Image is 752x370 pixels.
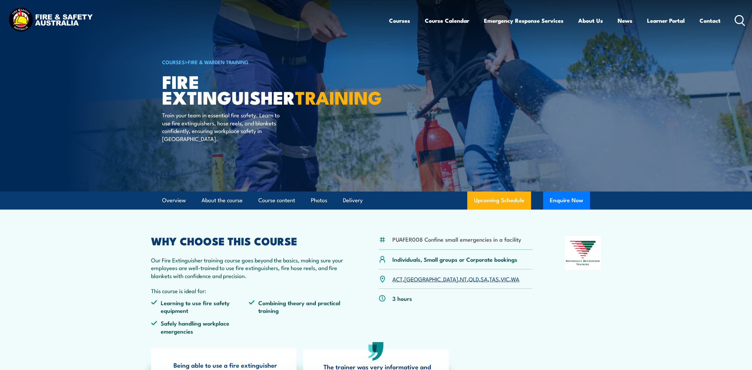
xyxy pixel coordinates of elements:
p: Individuals, Small groups or Corporate bookings [392,255,517,263]
a: NT [460,275,467,283]
a: TAS [489,275,499,283]
button: Enquire Now [543,192,590,210]
a: WA [511,275,519,283]
a: Contact [700,12,721,29]
a: News [618,12,632,29]
a: Learner Portal [647,12,685,29]
a: VIC [501,275,509,283]
a: QLD [469,275,479,283]
a: Upcoming Schedule [467,192,531,210]
p: , , , , , , , [392,275,519,283]
h1: Fire Extinguisher [162,74,327,105]
p: This course is ideal for: [151,287,346,294]
a: [GEOGRAPHIC_DATA] [404,275,458,283]
a: Delivery [343,192,363,209]
strong: TRAINING [295,83,382,111]
li: Safely handling workplace emergencies [151,319,249,335]
a: Fire & Warden Training [188,58,249,66]
a: Course Calendar [425,12,469,29]
p: Train your team in essential fire safety. Learn to use fire extinguishers, hose reels, and blanke... [162,111,284,142]
a: Overview [162,192,186,209]
a: ACT [392,275,403,283]
a: About Us [578,12,603,29]
a: About the course [202,192,243,209]
p: 3 hours [392,294,412,302]
li: Learning to use fire safety equipment [151,299,249,315]
li: PUAFER008 Confine small emergencies in a facility [392,235,521,243]
a: Photos [311,192,327,209]
li: Combining theory and practical training [249,299,346,315]
h6: > [162,58,327,66]
a: Course content [258,192,295,209]
a: SA [481,275,488,283]
h2: WHY CHOOSE THIS COURSE [151,236,346,245]
a: COURSES [162,58,185,66]
a: Courses [389,12,410,29]
p: Our Fire Extinguisher training course goes beyond the basics, making sure your employees are well... [151,256,346,279]
img: Nationally Recognised Training logo. [565,236,601,270]
a: Emergency Response Services [484,12,563,29]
